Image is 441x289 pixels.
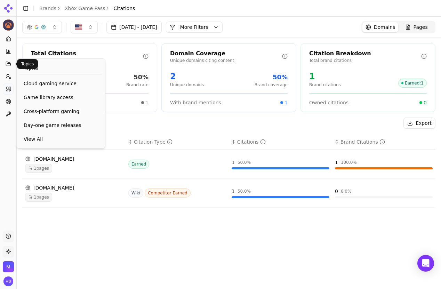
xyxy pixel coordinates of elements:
button: More Filters [166,22,223,33]
button: Export [403,118,435,129]
span: Citations [113,5,135,12]
a: Day-one game releases [19,119,102,131]
div: ↕Citation Type [128,138,226,145]
div: Brand Citations [340,138,385,145]
p: Brand citations [309,82,341,88]
th: citationTypes [126,134,229,150]
div: Open Intercom Messenger [417,255,434,272]
span: Competitor Earned [145,188,191,198]
div: 2 [170,71,204,82]
p: Unique domains citing content [170,58,282,63]
span: View All [24,136,98,143]
span: Earned : 1 [398,79,427,88]
span: 1 pages [25,164,52,173]
div: 50.0 % [238,160,251,165]
div: 100.0 % [341,160,357,165]
div: [DOMAIN_NAME] [25,155,123,162]
p: Unique domains [170,82,204,88]
button: [DATE] - [DATE] [106,21,162,33]
span: Cross-platform gaming [24,108,98,115]
span: 1 pages [25,193,52,202]
div: Citation Breakdown [309,49,421,58]
div: Citation Type [134,138,173,145]
img: US [75,24,82,31]
div: 50% [255,72,288,82]
span: Cloud gaming service [24,80,98,87]
a: Cloud gaming service [19,77,102,90]
span: Owned citations [309,99,348,106]
span: Pages [414,24,428,31]
a: Cross-platform gaming [19,105,102,118]
span: Domains [374,24,395,31]
div: 1 [232,159,235,166]
img: M2E [3,261,14,272]
span: Wiki [128,188,143,198]
img: Hakan Degirmenci [3,276,13,286]
span: 1 [284,99,288,106]
img: Xbox Game Pass [3,19,14,31]
p: Citations across all sources [31,58,143,63]
span: Day-one game releases [24,122,98,129]
button: Open user button [3,276,13,286]
span: Earned [128,160,149,169]
div: Total Citations [31,49,143,58]
div: 1 [335,159,338,166]
div: ↕Citations [232,138,329,145]
button: Current brand: Xbox Game Pass [3,19,14,31]
span: With brand mentions [170,99,221,106]
div: Domain Coverage [170,49,282,58]
div: 0 [335,188,338,195]
a: Game library access [19,91,102,104]
div: Data table [22,134,435,208]
p: Brand coverage [255,82,288,88]
div: 50% [126,72,149,82]
span: Topics [24,64,39,71]
div: 1 [232,188,235,195]
span: Game library access [24,94,98,101]
div: [DOMAIN_NAME] [25,184,123,191]
div: 0.0 % [341,188,352,194]
span: 1 [145,99,149,106]
p: Brand rate [126,82,149,88]
div: 1 [309,71,341,82]
a: Xbox Game Pass [65,5,105,12]
th: totalCitationCount [229,134,332,150]
div: Topics [17,59,38,69]
p: Total brand citations [309,58,421,63]
button: Open organization switcher [3,261,14,272]
nav: breadcrumb [39,5,135,12]
th: brandCitationCount [332,134,435,150]
a: Brands [39,6,56,11]
div: Citations [237,138,266,145]
div: ↕Brand Citations [335,138,433,145]
a: View All [19,133,102,145]
div: 50.0 % [238,188,251,194]
span: 0 [424,99,427,106]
